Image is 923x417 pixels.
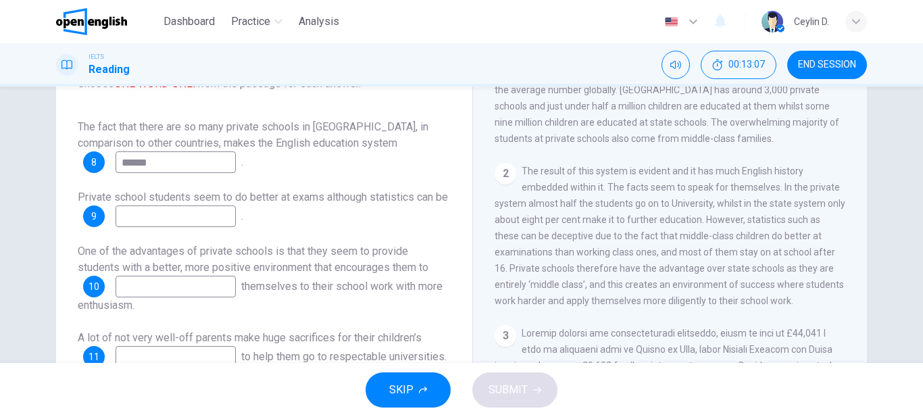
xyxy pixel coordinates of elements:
[241,155,243,168] span: .
[495,163,516,185] div: 2
[89,282,99,291] span: 10
[226,9,288,34] button: Practice
[91,157,97,167] span: 8
[662,51,690,79] div: Mute
[56,8,127,35] img: OpenEnglish logo
[762,11,783,32] img: Profile picture
[89,52,104,62] span: IELTS
[701,51,776,79] button: 00:13:07
[728,59,765,70] span: 00:13:07
[56,8,158,35] a: OpenEnglish logo
[794,14,829,30] div: Ceylin D.
[701,51,776,79] div: Hide
[78,191,448,203] span: Private school students seem to do better at exams although statistics can be
[78,280,443,312] span: themselves to their school work with more enthusiasm.
[78,331,422,344] span: A lot of not very well-off parents make huge sacrifices for their children’s
[78,245,428,274] span: One of the advantages of private schools is that they seem to provide students with a better, mor...
[366,372,451,408] button: SKIP
[231,14,270,30] span: Practice
[164,14,215,30] span: Dashboard
[89,352,99,362] span: 11
[241,210,243,222] span: .
[787,51,867,79] button: END SESSION
[389,381,414,399] span: SKIP
[663,17,680,27] img: en
[299,14,339,30] span: Analysis
[293,9,345,34] button: Analysis
[495,166,845,306] span: The result of this system is evident and it has much English history embedded within it. The fact...
[91,212,97,221] span: 9
[495,325,516,347] div: 3
[798,59,856,70] span: END SESSION
[78,120,428,149] span: The fact that there are so many private schools in [GEOGRAPHIC_DATA], in comparison to other coun...
[158,9,220,34] button: Dashboard
[89,62,130,78] h1: Reading
[241,350,447,363] span: to help them go to respectable universities.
